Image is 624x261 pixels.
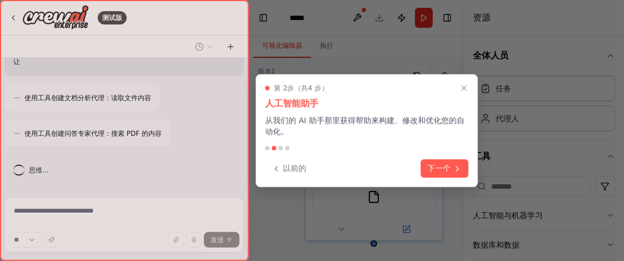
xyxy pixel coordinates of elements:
[288,84,294,92] font: 步
[457,81,471,95] button: 关闭演练
[265,116,465,136] font: 从我们的 AI 助手那里获得帮助来构建、修改和优化您的自动化。
[294,84,308,92] font: （共
[308,84,329,92] font: 4 步）
[256,10,271,26] button: 隐藏左侧边栏
[274,84,287,92] font: 第 2
[283,164,306,173] font: 以前的
[265,159,313,178] button: 以前的
[421,159,468,178] button: 下一个
[265,98,318,109] font: 人工智能助手
[427,164,451,173] font: 下一个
